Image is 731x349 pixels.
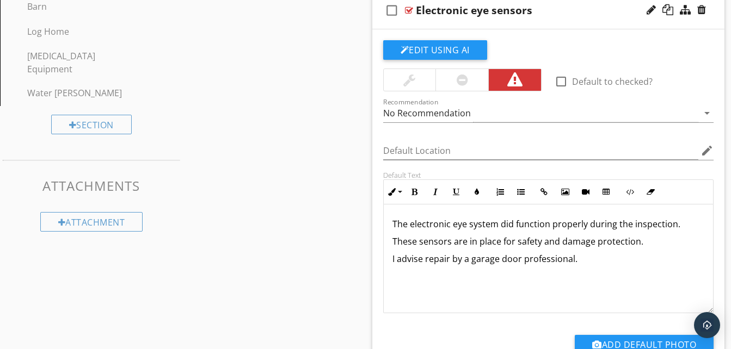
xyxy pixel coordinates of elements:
button: Clear Formatting [640,182,661,202]
i: edit [701,144,714,157]
button: Inline Style [384,182,404,202]
input: Default Location [383,142,699,160]
button: Bold (Ctrl+B) [404,182,425,202]
button: Unordered List [511,182,531,202]
div: Water [PERSON_NAME] [27,86,131,99]
button: Insert Link (Ctrl+K) [534,182,555,202]
div: Section [51,115,132,134]
div: Open Intercom Messenger [694,312,720,338]
button: Insert Image (Ctrl+P) [555,182,575,202]
button: Code View [619,182,640,202]
button: Insert Video [575,182,596,202]
button: Italic (Ctrl+I) [425,182,446,202]
p: The electronic eye system did function properly during the inspection. [392,217,705,230]
p: These sensors are in place for safety and damage protection. [392,235,705,248]
button: Underline (Ctrl+U) [446,182,466,202]
p: I advise repair by a garage door professional. [392,252,705,265]
button: Colors [466,182,487,202]
div: Log Home [27,25,131,38]
div: Default Text [383,171,714,179]
div: [MEDICAL_DATA] Equipment [27,49,131,76]
div: Electronic eye sensors [416,4,532,17]
i: arrow_drop_down [701,107,714,120]
button: Ordered List [490,182,511,202]
button: Insert Table [596,182,617,202]
div: No Recommendation [383,108,471,118]
div: Attachment [40,212,143,232]
button: Edit Using AI [383,40,487,60]
label: Default to checked? [572,76,653,87]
